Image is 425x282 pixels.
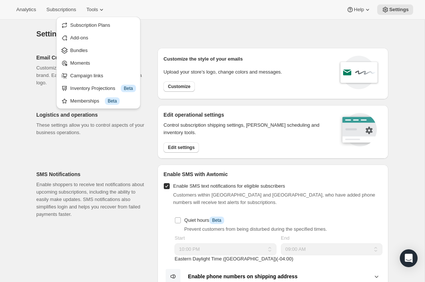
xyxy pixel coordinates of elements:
b: Enable phone numbers on shipping address [188,273,298,279]
span: Subscription Plans [70,22,110,28]
span: Settings [389,7,409,13]
button: Help [342,4,376,15]
button: Inventory Projections [59,82,138,94]
p: Enable shoppers to receive text notifications about upcoming subscriptions, including the ability... [36,181,146,218]
span: Beta [108,98,117,104]
span: Beta [124,85,133,91]
span: Settings [36,30,65,38]
span: Help [354,7,364,13]
button: Edit settings [163,142,199,153]
span: Prevent customers from being disturbed during the specified times. [184,226,327,232]
p: These settings allow you to control aspects of your business operations. [36,121,146,136]
span: Tools [86,7,98,13]
span: Subscriptions [46,7,76,13]
span: Beta [212,217,222,223]
span: Quiet hours [184,217,224,223]
div: Memberships [70,97,136,105]
p: Upload your store’s logo, change colors and messages. [163,68,282,76]
div: Open Intercom Messenger [400,249,418,267]
button: Moments [59,57,138,69]
span: End [281,235,289,241]
span: Campaign links [70,73,103,78]
span: Moments [70,60,90,66]
div: Inventory Projections [70,85,136,92]
p: Control subscription shipping settings, [PERSON_NAME] scheduling and inventory tools. [163,121,329,136]
button: Add-ons [59,32,138,43]
span: Start [175,235,185,241]
button: Subscription Plans [59,19,138,31]
span: Customers within [GEOGRAPHIC_DATA] and [GEOGRAPHIC_DATA], who have added phone numbers will recei... [173,192,375,205]
h2: SMS Notifications [36,171,146,178]
span: Enable SMS text notifications for eligible subscribers [173,183,285,189]
h2: Edit operational settings [163,111,329,119]
button: Campaign links [59,69,138,81]
p: Customize subscription emails to match your brand. Easily update messaging, color, and add a logo. [36,64,146,87]
span: Analytics [16,7,36,13]
button: Bundles [59,44,138,56]
button: Analytics [12,4,40,15]
button: Tools [82,4,110,15]
button: Memberships [59,95,138,107]
button: Subscriptions [42,4,80,15]
span: Bundles [70,48,88,53]
p: Eastern Daylight Time ([GEOGRAPHIC_DATA]) ( -04 : 00 ) [175,255,382,263]
h2: Enable SMS with Awtomic [163,171,382,178]
span: Add-ons [70,35,88,40]
button: Customize [163,81,195,92]
h2: Email Customization [36,54,146,61]
p: Customize the style of your emails [163,55,243,63]
h2: Logistics and operations [36,111,146,119]
span: Edit settings [168,145,195,150]
button: Settings [377,4,413,15]
span: Customize [168,84,190,90]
